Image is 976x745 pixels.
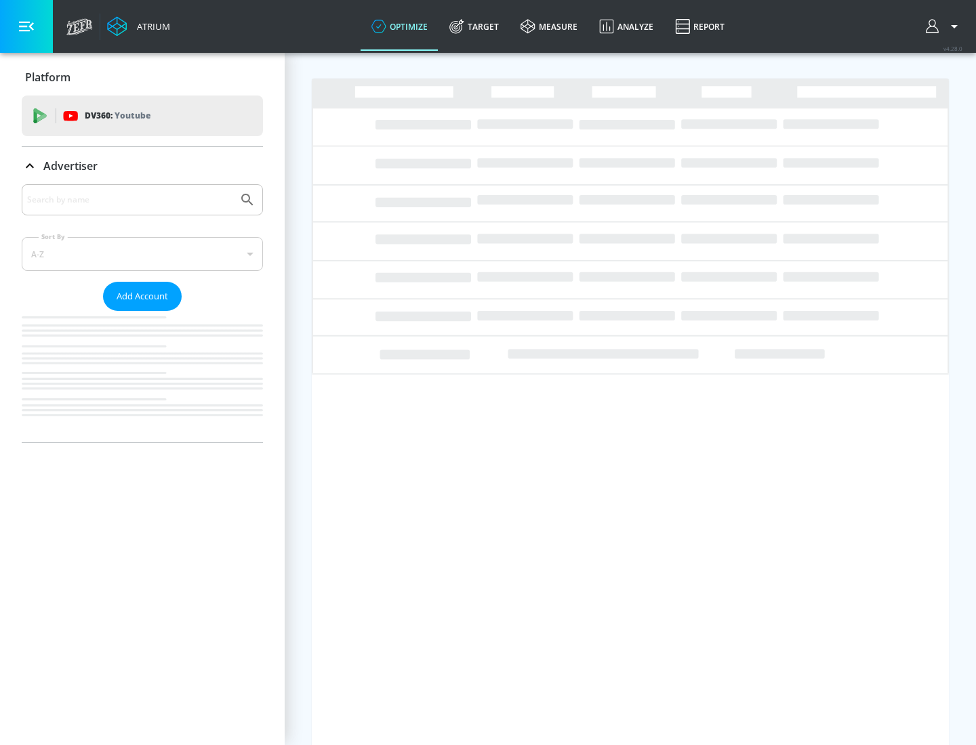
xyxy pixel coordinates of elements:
a: measure [510,2,588,51]
div: Advertiser [22,147,263,185]
label: Sort By [39,232,68,241]
span: v 4.28.0 [943,45,962,52]
div: DV360: Youtube [22,95,263,136]
a: Target [439,2,510,51]
div: Platform [22,58,263,96]
p: Advertiser [43,158,98,173]
p: Youtube [115,108,150,123]
p: Platform [25,70,70,85]
a: Report [664,2,735,51]
a: Atrium [107,16,170,37]
div: A-Z [22,237,263,271]
div: Advertiser [22,184,263,442]
span: Add Account [117,289,168,304]
p: DV360: [85,108,150,123]
input: Search by name [27,191,232,209]
a: optimize [361,2,439,51]
div: Atrium [131,20,170,33]
a: Analyze [588,2,664,51]
nav: list of Advertiser [22,311,263,442]
button: Add Account [103,282,182,311]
